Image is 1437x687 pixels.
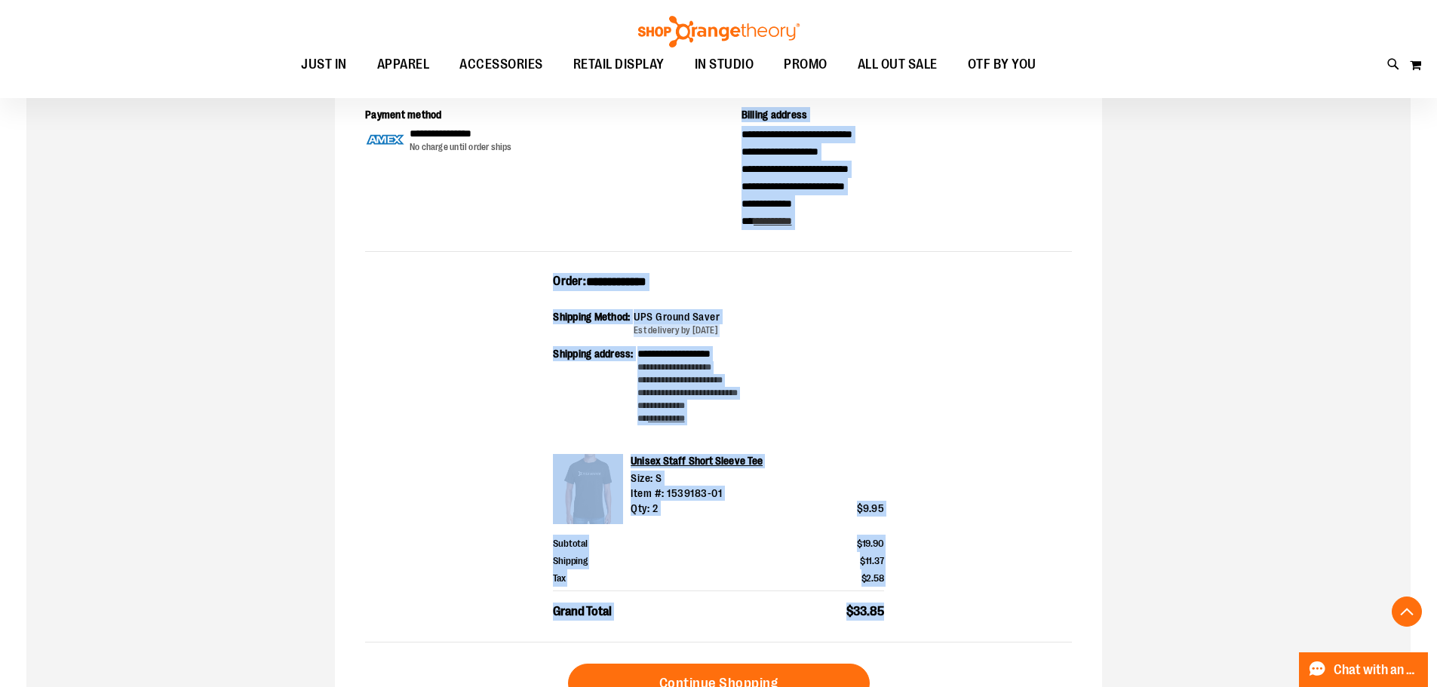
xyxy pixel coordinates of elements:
[631,472,662,484] span: Size: S
[860,555,884,566] span: $11.37
[631,471,884,501] div: Item #: 1539183-01
[553,309,634,337] div: Shipping Method:
[695,48,754,81] span: IN STUDIO
[377,48,430,81] span: APPAREL
[631,455,763,467] a: Unisex Staff Short Sleeve Tee
[861,572,884,584] span: $2.58
[634,325,718,336] span: Est delivery by [DATE]
[553,535,588,552] span: Subtotal
[553,454,623,524] img: Product image for Unisex Short Sleeve T-Shirt
[553,603,611,621] span: Grand Total
[1392,597,1422,627] button: Back To Top
[742,107,1073,126] div: Billing address
[857,502,884,514] span: $9.95
[857,538,884,549] span: $19.90
[553,346,637,426] div: Shipping address:
[553,273,884,300] div: Order:
[634,309,720,324] div: UPS Ground Saver
[553,569,566,587] span: Tax
[1299,652,1429,687] button: Chat with an Expert
[365,107,696,126] div: Payment method
[858,48,938,81] span: ALL OUT SALE
[459,48,543,81] span: ACCESSORIES
[573,48,665,81] span: RETAIL DISPLAY
[968,48,1036,81] span: OTF BY YOU
[553,552,588,569] span: Shipping
[1334,663,1419,677] span: Chat with an Expert
[410,141,513,154] div: No charge until order ships
[301,48,347,81] span: JUST IN
[631,501,658,517] span: Qty: 2
[784,48,828,81] span: PROMO
[846,604,884,618] span: $33.85
[636,16,802,48] img: Shop Orangetheory
[365,126,406,154] img: Payment type icon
